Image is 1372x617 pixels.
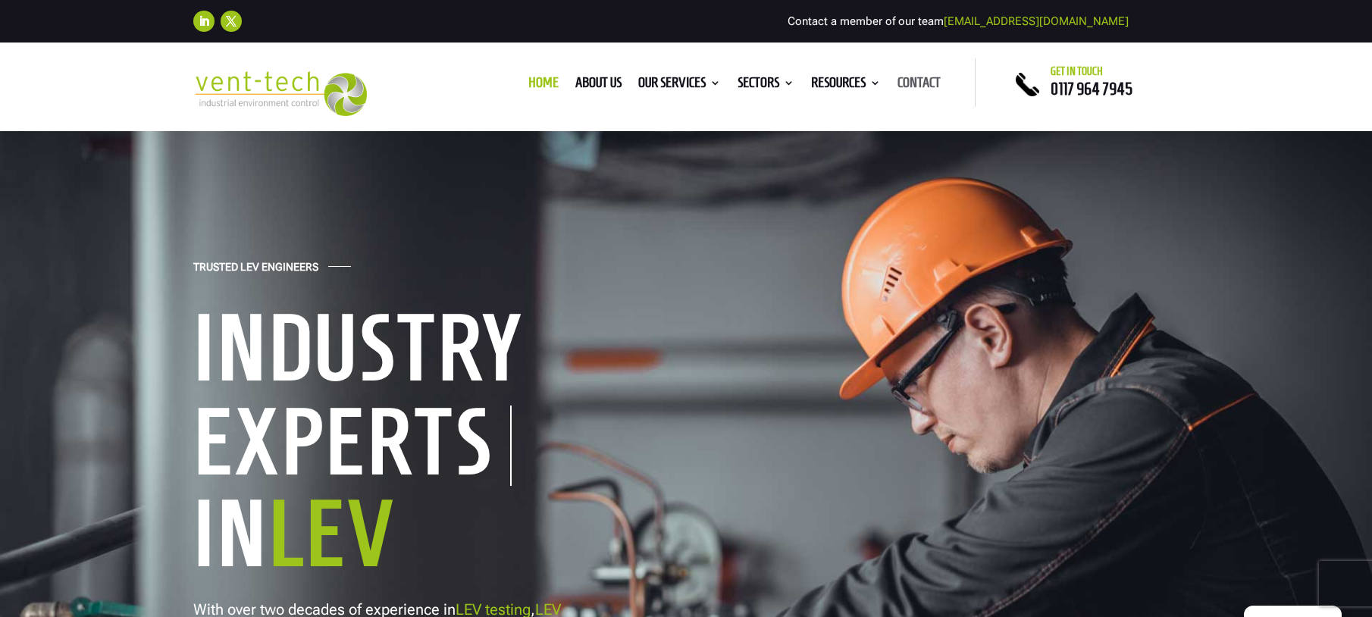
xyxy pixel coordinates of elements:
[193,300,663,403] h1: Industry
[193,71,367,116] img: 2023-09-27T08_35_16.549ZVENT-TECH---Clear-background
[811,77,881,94] a: Resources
[268,484,396,583] span: LEV
[193,261,318,281] h4: Trusted LEV Engineers
[944,14,1129,28] a: [EMAIL_ADDRESS][DOMAIN_NAME]
[221,11,242,32] a: Follow on X
[193,486,663,589] h1: In
[788,14,1129,28] span: Contact a member of our team
[638,77,721,94] a: Our Services
[528,77,559,94] a: Home
[1051,80,1132,98] a: 0117 964 7945
[193,11,215,32] a: Follow on LinkedIn
[897,77,941,94] a: Contact
[1051,65,1103,77] span: Get in touch
[738,77,794,94] a: Sectors
[193,406,512,486] h1: Experts
[575,77,622,94] a: About us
